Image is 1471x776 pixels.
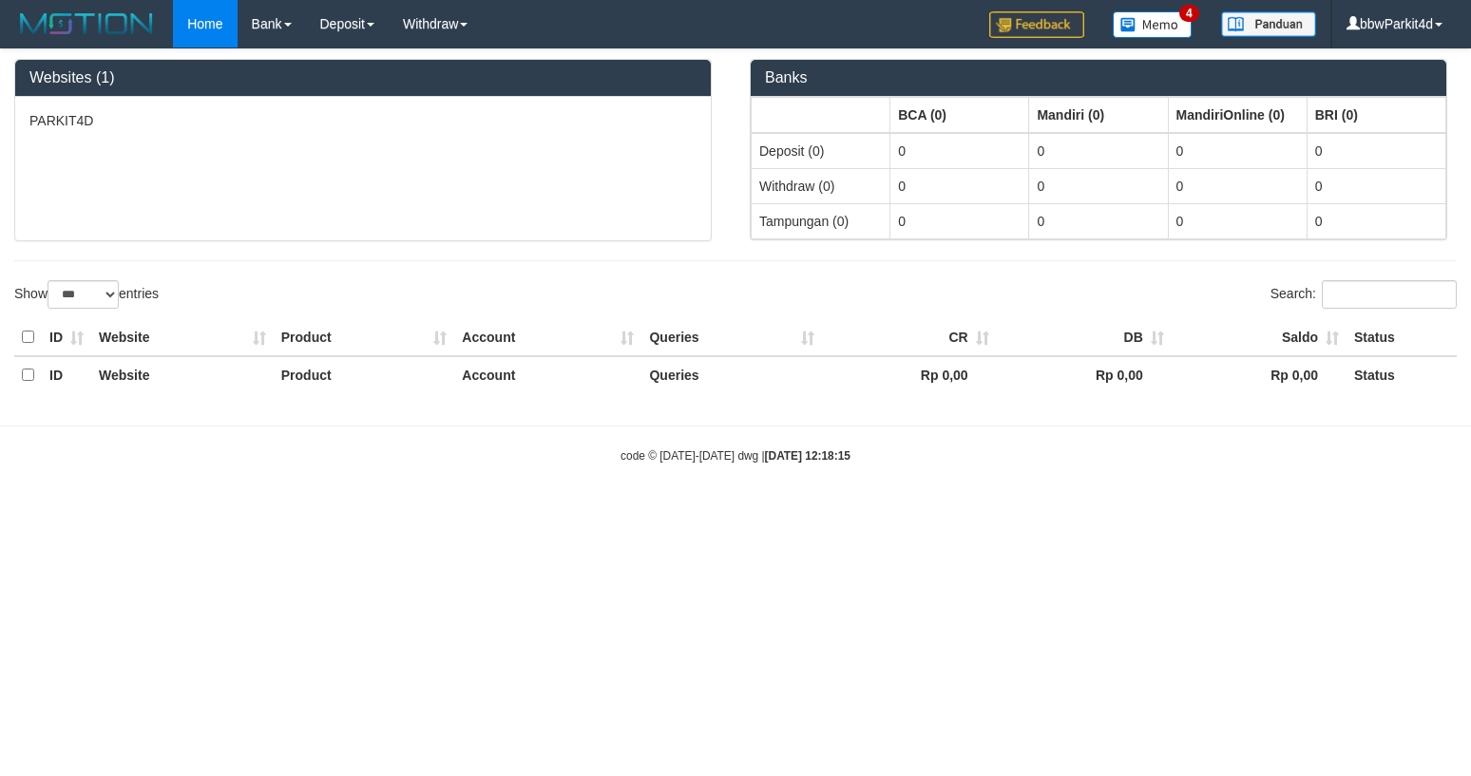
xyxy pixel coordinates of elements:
th: Rp 0,00 [1172,356,1347,393]
th: Group: activate to sort column ascending [1307,97,1445,133]
td: 0 [1029,133,1168,169]
img: Feedback.jpg [989,11,1084,38]
td: Deposit (0) [752,133,890,169]
th: Rp 0,00 [997,356,1172,393]
th: Account [454,356,641,393]
th: Status [1347,319,1457,356]
td: 0 [1307,168,1445,203]
th: Group: activate to sort column ascending [890,97,1029,133]
strong: [DATE] 12:18:15 [765,449,850,463]
td: 0 [1307,133,1445,169]
img: panduan.png [1221,11,1316,37]
td: 0 [1029,203,1168,238]
th: Rp 0,00 [822,356,997,393]
select: Showentries [48,280,119,309]
td: 0 [890,133,1029,169]
img: MOTION_logo.png [14,9,159,38]
th: ID [42,356,91,393]
td: Withdraw (0) [752,168,890,203]
label: Search: [1270,280,1457,309]
h3: Websites (1) [29,69,697,86]
input: Search: [1322,280,1457,309]
td: Tampungan (0) [752,203,890,238]
th: DB [997,319,1172,356]
th: Group: activate to sort column ascending [1168,97,1307,133]
th: CR [822,319,997,356]
th: Queries [641,356,821,393]
img: Button%20Memo.svg [1113,11,1193,38]
td: 0 [1168,133,1307,169]
th: Product [274,319,455,356]
th: Queries [641,319,821,356]
h3: Banks [765,69,1432,86]
td: 0 [890,203,1029,238]
span: 4 [1179,5,1199,22]
td: 0 [1168,203,1307,238]
th: Group: activate to sort column ascending [752,97,890,133]
small: code © [DATE]-[DATE] dwg | [621,449,850,463]
th: Status [1347,356,1457,393]
th: Saldo [1172,319,1347,356]
th: Product [274,356,455,393]
td: 0 [890,168,1029,203]
td: 0 [1029,168,1168,203]
label: Show entries [14,280,159,309]
th: Group: activate to sort column ascending [1029,97,1168,133]
td: 0 [1168,168,1307,203]
th: Account [454,319,641,356]
th: ID [42,319,91,356]
th: Website [91,356,274,393]
td: 0 [1307,203,1445,238]
th: Website [91,319,274,356]
p: PARKIT4D [29,111,697,130]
